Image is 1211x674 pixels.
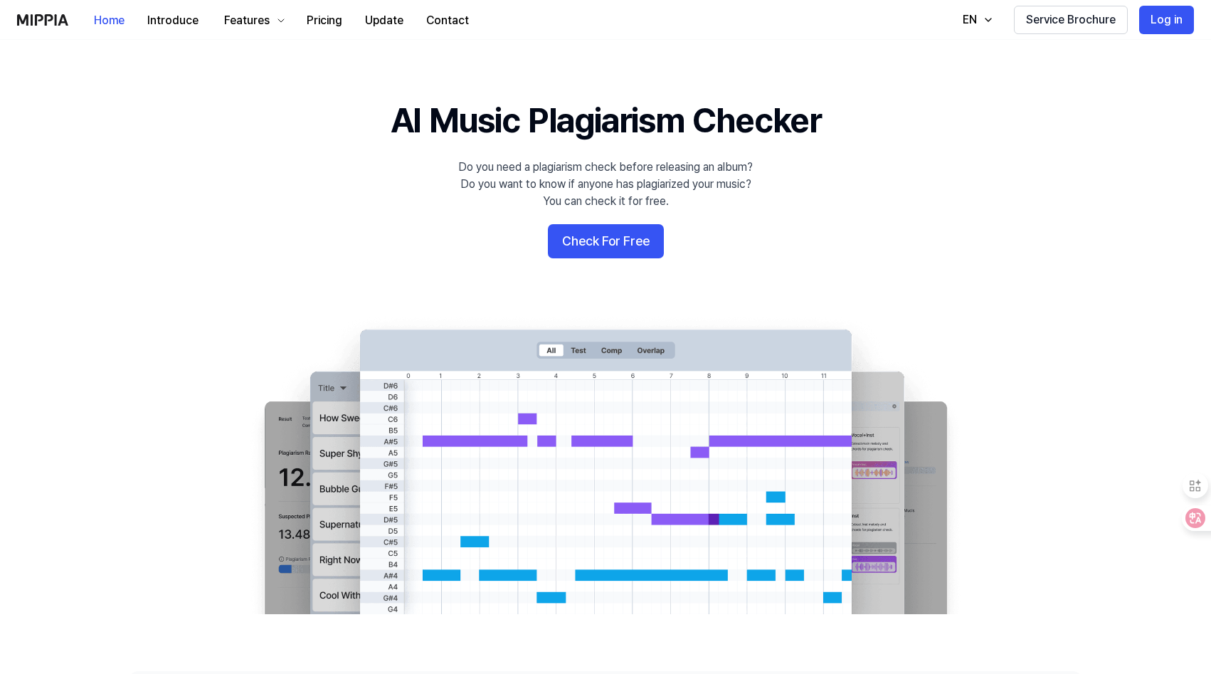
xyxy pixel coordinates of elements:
button: Service Brochure [1014,6,1128,34]
button: Introduce [136,6,210,35]
button: Home [83,6,136,35]
img: logo [17,14,68,26]
button: Features [210,6,295,35]
button: Contact [415,6,480,35]
a: Update [354,1,415,40]
h1: AI Music Plagiarism Checker [391,97,821,144]
img: main Image [236,315,975,614]
div: Do you need a plagiarism check before releasing an album? Do you want to know if anyone has plagi... [458,159,753,210]
a: Home [83,1,136,40]
button: Log in [1139,6,1194,34]
div: EN [960,11,980,28]
div: Features [221,12,273,29]
button: EN [948,6,1003,34]
button: Check For Free [548,224,664,258]
button: Pricing [295,6,354,35]
button: Update [354,6,415,35]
